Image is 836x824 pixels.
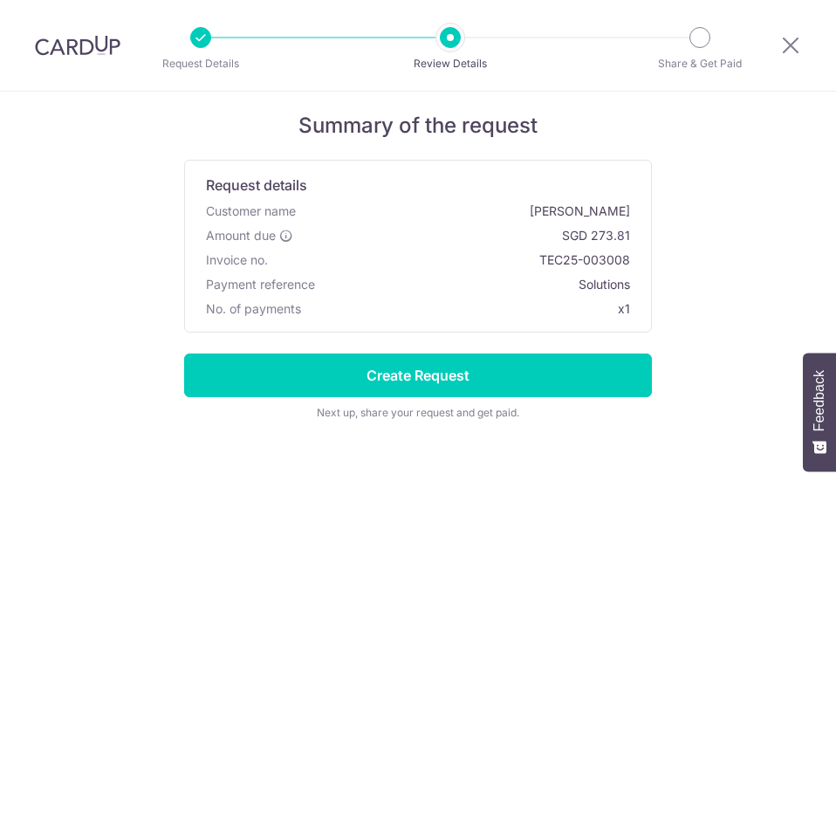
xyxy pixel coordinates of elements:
[300,227,630,244] span: SGD 273.81
[152,55,250,72] p: Request Details
[184,113,652,139] h5: Summary of the request
[206,175,307,196] span: Request details
[303,203,630,220] span: [PERSON_NAME]
[618,301,630,316] span: x1
[724,772,819,815] iframe: Opens a widget where you can find more information
[803,353,836,471] button: Feedback - Show survey
[401,55,499,72] p: Review Details
[206,203,296,220] span: Customer name
[206,276,315,293] span: Payment reference
[651,55,749,72] p: Share & Get Paid
[206,227,293,244] label: Amount due
[184,404,652,422] div: Next up, share your request and get paid.
[35,35,120,56] img: CardUp
[275,251,630,269] span: TEC25-003008
[322,276,630,293] span: Solutions
[206,251,268,269] span: Invoice no.
[206,300,301,318] span: No. of payments
[184,354,652,397] input: Create Request
[812,370,827,431] span: Feedback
